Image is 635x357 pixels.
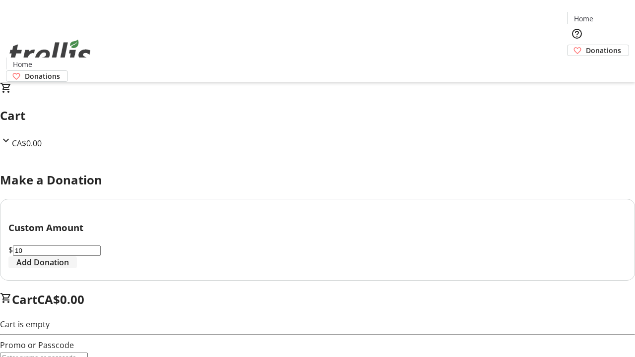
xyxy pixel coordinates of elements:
[25,71,60,81] span: Donations
[586,45,621,56] span: Donations
[567,45,629,56] a: Donations
[568,13,599,24] a: Home
[13,59,32,69] span: Home
[6,29,94,78] img: Orient E2E Organization 0gVn3KdbAw's Logo
[574,13,593,24] span: Home
[6,70,68,82] a: Donations
[12,138,42,149] span: CA$0.00
[16,256,69,268] span: Add Donation
[8,221,627,235] h3: Custom Amount
[37,291,84,307] span: CA$0.00
[8,244,13,255] span: $
[6,59,38,69] a: Home
[567,24,587,44] button: Help
[13,245,101,256] input: Donation Amount
[8,256,77,268] button: Add Donation
[567,56,587,76] button: Cart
